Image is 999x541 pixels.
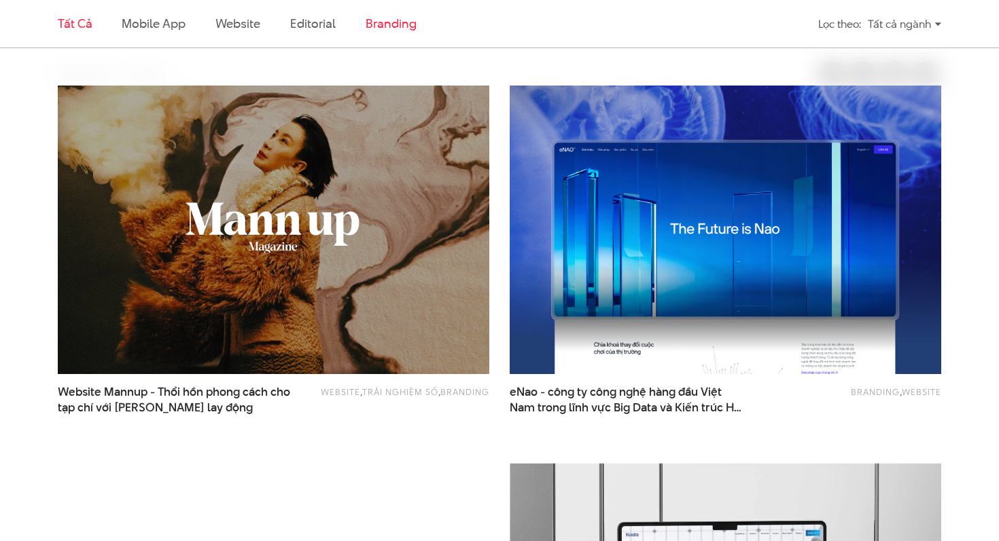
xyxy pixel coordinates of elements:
span: Nam trong lĩnh vực Big Data và Kiến trúc Hệ thống [510,400,747,415]
span: Website Mannup - Thổi hồn phong cách cho [58,384,295,415]
img: eNao [510,86,941,374]
img: website Mann up [58,86,489,374]
a: Branding [440,386,489,398]
a: Editorial [290,15,336,32]
span: eNao - công ty công nghệ hàng đầu Việt [510,384,747,415]
a: Tất cả [58,15,92,32]
a: eNao - công ty công nghệ hàng đầu ViệtNam trong lĩnh vực Big Data và Kiến trúc Hệ thống [510,384,747,415]
div: Lọc theo: [818,12,861,36]
a: Website [215,15,260,32]
div: , , [317,384,489,409]
span: tạp chí với [PERSON_NAME] lay động [58,400,253,415]
a: Branding [851,386,900,398]
a: Website Mannup - Thổi hồn phong cách chotạp chí với [PERSON_NAME] lay động [58,384,295,415]
div: Tất cả ngành [868,12,941,36]
a: Website [321,386,360,398]
a: Branding [366,15,416,32]
div: , [769,384,941,409]
a: Website [902,386,941,398]
a: Mobile app [122,15,185,32]
a: Trải nghiệm số [362,386,438,398]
